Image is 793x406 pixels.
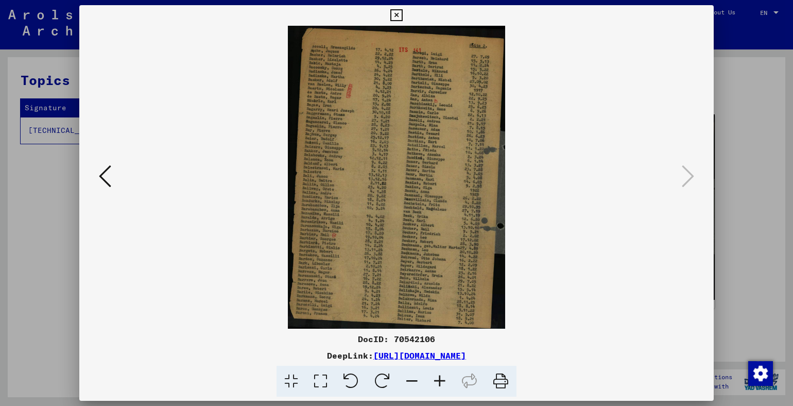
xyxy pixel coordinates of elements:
div: DocID: 70542106 [79,333,714,345]
img: 002.jpg [114,26,679,329]
div: DeepLink: [79,349,714,362]
div: Change consent [748,361,772,385]
img: Change consent [748,361,773,386]
a: [URL][DOMAIN_NAME] [373,350,466,361]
